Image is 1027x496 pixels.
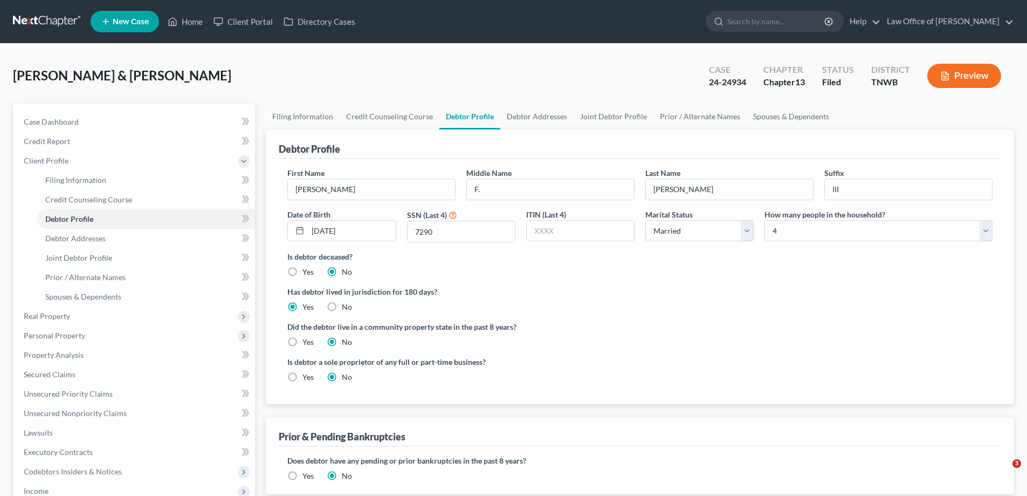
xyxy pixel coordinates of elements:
span: Codebtors Insiders & Notices [24,467,122,476]
a: Unsecured Priority Claims [15,384,255,404]
div: Prior & Pending Bankruptcies [279,430,405,443]
div: Filed [822,76,854,89]
span: Unsecured Priority Claims [24,389,113,398]
span: Credit Counseling Course [45,195,132,204]
label: SSN (Last 4) [407,209,447,221]
a: Filing Information [266,104,340,130]
button: Preview [927,64,1001,88]
a: Help [844,12,880,31]
label: First Name [287,167,325,179]
span: Case Dashboard [24,117,79,126]
span: Lawsuits [24,428,53,437]
div: Case [709,64,746,76]
label: Yes [302,471,314,481]
a: Property Analysis [15,345,255,365]
a: Prior / Alternate Names [37,268,255,287]
span: 3 [1012,459,1021,468]
a: Executory Contracts [15,443,255,462]
a: Law Office of [PERSON_NAME] [881,12,1014,31]
a: Spouses & Dependents [747,104,836,130]
a: Credit Report [15,132,255,151]
a: Case Dashboard [15,112,255,132]
label: Did the debtor live in a community property state in the past 8 years? [287,321,992,332]
input: Search by name... [727,11,826,31]
span: Debtor Addresses [45,234,106,243]
div: District [871,64,910,76]
input: -- [825,179,992,200]
a: Credit Counseling Course [340,104,439,130]
a: Debtor Addresses [37,229,255,248]
label: No [342,267,352,277]
span: Spouses & Dependents [45,292,121,301]
a: Spouses & Dependents [37,287,255,307]
label: ITIN (Last 4) [526,209,566,220]
span: Credit Report [24,137,70,146]
input: XXXX [408,221,515,242]
a: Secured Claims [15,365,255,384]
label: Yes [302,337,314,348]
span: Income [24,486,49,495]
label: Does debtor have any pending or prior bankruptcies in the past 8 years? [287,455,992,466]
span: Client Profile [24,156,68,165]
label: Is debtor deceased? [287,251,992,262]
a: Lawsuits [15,423,255,443]
label: Has debtor lived in jurisdiction for 180 days? [287,286,992,297]
div: TNWB [871,76,910,89]
a: Joint Debtor Profile [574,104,653,130]
label: No [342,337,352,348]
label: No [342,302,352,312]
a: Directory Cases [278,12,361,31]
label: Yes [302,267,314,277]
span: Unsecured Nonpriority Claims [24,409,127,418]
div: Status [822,64,854,76]
a: Client Portal [208,12,278,31]
a: Home [162,12,208,31]
label: Middle Name [466,167,512,179]
label: Yes [302,302,314,312]
span: [PERSON_NAME] & [PERSON_NAME] [13,67,231,83]
input: M.I [467,179,634,200]
input: MM/DD/YYYY [308,221,395,241]
span: Executory Contracts [24,447,93,457]
label: Is debtor a sole proprietor of any full or part-time business? [287,356,635,368]
span: Joint Debtor Profile [45,253,112,262]
iframe: Intercom live chat [990,459,1016,485]
div: Debtor Profile [279,142,340,155]
span: Property Analysis [24,350,84,359]
a: Unsecured Nonpriority Claims [15,404,255,423]
label: No [342,471,352,481]
span: Filing Information [45,175,106,185]
a: Debtor Profile [439,104,500,130]
label: Date of Birth [287,209,330,220]
label: Marital Status [645,209,693,220]
span: Debtor Profile [45,214,93,223]
span: New Case [113,18,149,26]
label: No [342,372,352,383]
a: Joint Debtor Profile [37,248,255,268]
a: Debtor Profile [37,209,255,229]
a: Debtor Addresses [500,104,574,130]
label: Last Name [645,167,680,179]
span: Secured Claims [24,370,75,379]
span: Prior / Alternate Names [45,273,126,282]
div: Chapter [763,64,805,76]
span: Real Property [24,311,70,321]
a: Filing Information [37,171,255,190]
label: Yes [302,372,314,383]
label: Suffix [824,167,844,179]
span: 13 [795,77,805,87]
input: -- [646,179,813,200]
label: How many people in the household? [764,209,885,220]
input: XXXX [527,221,634,241]
input: -- [288,179,455,200]
a: Credit Counseling Course [37,190,255,209]
div: Chapter [763,76,805,89]
a: Prior / Alternate Names [653,104,747,130]
span: Personal Property [24,331,85,340]
div: 24-24934 [709,76,746,89]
